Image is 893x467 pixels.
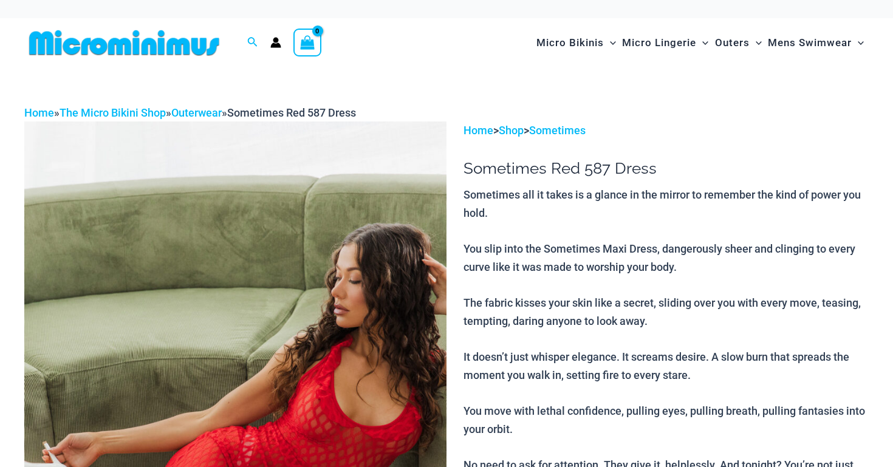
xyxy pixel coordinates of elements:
[464,159,869,178] h1: Sometimes Red 587 Dress
[852,27,864,58] span: Menu Toggle
[171,106,222,119] a: Outerwear
[533,24,619,61] a: Micro BikinisMenu ToggleMenu Toggle
[227,106,356,119] span: Sometimes Red 587 Dress
[619,24,711,61] a: Micro LingerieMenu ToggleMenu Toggle
[464,124,493,137] a: Home
[712,24,765,61] a: OutersMenu ToggleMenu Toggle
[293,29,321,56] a: View Shopping Cart, empty
[270,37,281,48] a: Account icon link
[768,27,852,58] span: Mens Swimwear
[532,22,869,63] nav: Site Navigation
[60,106,166,119] a: The Micro Bikini Shop
[24,106,54,119] a: Home
[24,29,224,56] img: MM SHOP LOGO FLAT
[499,124,524,137] a: Shop
[536,27,604,58] span: Micro Bikinis
[622,27,696,58] span: Micro Lingerie
[765,24,867,61] a: Mens SwimwearMenu ToggleMenu Toggle
[24,106,356,119] span: » » »
[696,27,708,58] span: Menu Toggle
[750,27,762,58] span: Menu Toggle
[247,35,258,50] a: Search icon link
[529,124,586,137] a: Sometimes
[715,27,750,58] span: Outers
[604,27,616,58] span: Menu Toggle
[464,121,869,140] p: > >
